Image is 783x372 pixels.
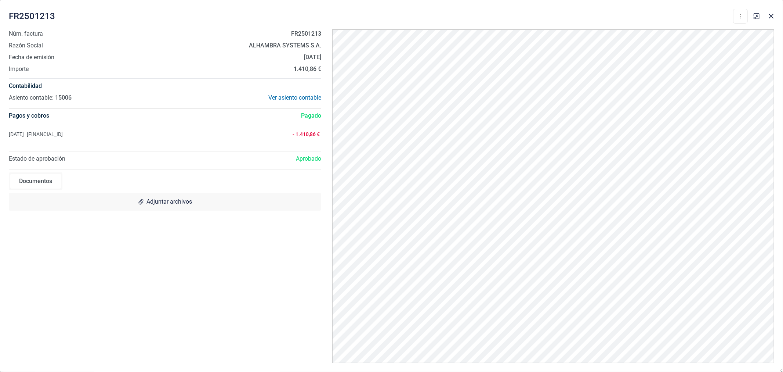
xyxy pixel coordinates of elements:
[10,174,61,189] div: Documentos
[9,130,24,138] span: [DATE]
[9,41,43,50] span: Razón Social
[9,53,54,62] span: Fecha de emisión
[258,130,320,138] span: - 1.410,86 €
[291,30,321,37] strong: FR2501213
[294,65,321,72] strong: 1.410,86 €
[146,197,192,206] span: Adjuntar archivos
[55,94,72,101] span: 15006
[9,82,321,90] h4: Contabilidad
[301,111,321,120] span: Pagado
[9,193,321,211] div: Adjuntar archivos
[165,154,327,163] div: Aprobado
[9,29,43,38] span: Núm. factura
[9,108,49,123] h4: Pagos y cobros
[9,10,55,22] span: FR2501213
[765,10,777,22] button: Close
[249,42,321,49] strong: ALHAMBRA SYSTEMS S.A.
[165,93,322,102] div: Ver asiento contable
[9,94,54,101] span: Asiento contable:
[9,65,29,74] span: Importe
[9,155,65,162] span: Estado de aprobación
[304,54,321,61] strong: [DATE]
[27,130,63,138] span: [FINANCIAL_ID]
